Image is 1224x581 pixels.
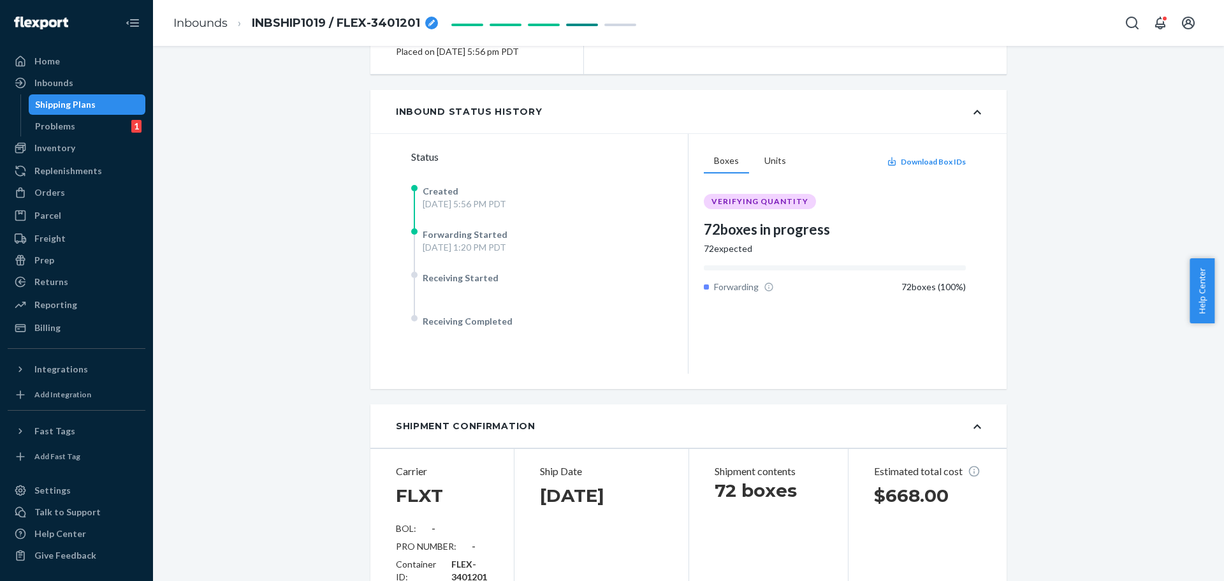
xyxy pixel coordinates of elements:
[8,446,145,467] a: Add Fast Tag
[1119,10,1145,36] button: Open Search Box
[396,484,443,507] h1: FLXT
[396,105,542,118] div: Inbound Status History
[396,45,558,59] div: Placed on [DATE] 5:56 pm PDT
[396,522,488,535] div: BOL:
[131,120,142,133] div: 1
[29,116,146,136] a: Problems1
[29,94,146,115] a: Shipping Plans
[8,250,145,270] a: Prep
[8,480,145,501] a: Settings
[411,149,688,165] div: Status
[25,9,71,20] span: Support
[14,17,68,29] img: Flexport logo
[34,55,60,68] div: Home
[8,524,145,544] a: Help Center
[35,120,75,133] div: Problems
[34,321,61,334] div: Billing
[423,186,458,196] span: Created
[1147,10,1173,36] button: Open notifications
[1190,258,1214,323] button: Help Center
[874,484,982,507] h1: $668.00
[8,161,145,181] a: Replenishments
[1176,10,1201,36] button: Open account menu
[754,149,796,173] button: Units
[34,209,61,222] div: Parcel
[8,205,145,226] a: Parcel
[704,219,966,239] div: 72 boxes in progress
[8,421,145,441] button: Fast Tags
[540,464,663,479] p: Ship Date
[163,4,448,42] ol: breadcrumbs
[423,272,499,283] span: Receiving Started
[34,186,65,199] div: Orders
[8,272,145,292] a: Returns
[34,363,88,376] div: Integrations
[252,15,420,32] span: INBSHIP1019 / FLEX-3401201
[901,281,966,293] div: 72 boxes ( 100 %)
[34,527,86,540] div: Help Center
[715,479,822,502] h1: 72 boxes
[704,281,774,293] div: Forwarding
[8,545,145,566] button: Give Feedback
[35,98,96,111] div: Shipping Plans
[34,451,80,462] div: Add Fast Tag
[8,385,145,405] a: Add Integration
[173,16,228,30] a: Inbounds
[711,196,808,207] span: VERIFYING QUANTITY
[120,10,145,36] button: Close Navigation
[396,420,535,432] div: Shipment Confirmation
[34,549,96,562] div: Give Feedback
[704,242,966,255] div: 72 expected
[704,149,749,173] button: Boxes
[8,502,145,522] button: Talk to Support
[472,540,476,553] div: -
[8,359,145,379] button: Integrations
[423,198,506,210] div: [DATE] 5:56 PM PDT
[8,138,145,158] a: Inventory
[8,228,145,249] a: Freight
[423,229,507,240] span: Forwarding Started
[34,276,68,288] div: Returns
[8,51,145,71] a: Home
[423,316,513,327] span: Receiving Completed
[8,295,145,315] a: Reporting
[34,77,73,89] div: Inbounds
[8,318,145,338] a: Billing
[540,484,604,507] h1: [DATE]
[432,522,435,535] div: -
[8,73,145,93] a: Inbounds
[874,464,982,479] p: Estimated total cost
[34,484,71,497] div: Settings
[8,182,145,203] a: Orders
[34,506,101,518] div: Talk to Support
[396,464,488,479] p: Carrier
[34,142,75,154] div: Inventory
[34,232,66,245] div: Freight
[396,540,488,553] div: PRO NUMBER:
[34,425,75,438] div: Fast Tags
[34,165,102,177] div: Replenishments
[34,389,91,400] div: Add Integration
[423,241,507,254] div: [DATE] 1:20 PM PDT
[34,298,77,311] div: Reporting
[34,254,54,267] div: Prep
[887,156,966,167] button: Download Box IDs
[715,464,822,479] p: Shipment contents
